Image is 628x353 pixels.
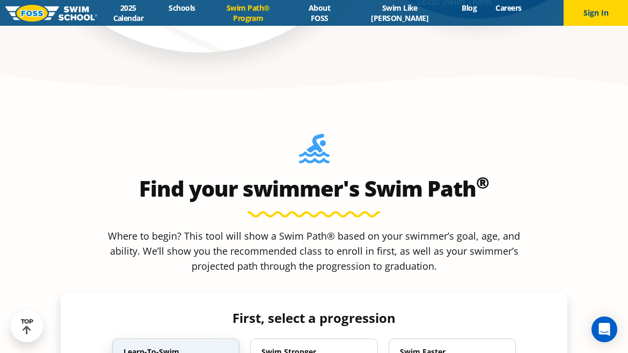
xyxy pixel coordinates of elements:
img: FOSS Swim School Logo [5,5,97,21]
a: Schools [159,3,205,13]
a: 2025 Calendar [97,3,159,23]
h4: First, select a progression [104,311,524,326]
div: TOP [21,318,33,335]
a: About FOSS [291,3,347,23]
a: Swim Path® Program [205,3,291,23]
div: Open Intercom Messenger [592,316,617,342]
h2: Find your swimmer's Swim Path [61,176,567,201]
img: Foss-Location-Swimming-Pool-Person.svg [299,134,330,170]
a: Careers [486,3,531,13]
sup: ® [476,171,489,193]
p: Where to begin? This tool will show a Swim Path® based on your swimmer’s goal, age, and ability. ... [104,228,524,273]
a: Blog [452,3,486,13]
a: Swim Like [PERSON_NAME] [347,3,452,23]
